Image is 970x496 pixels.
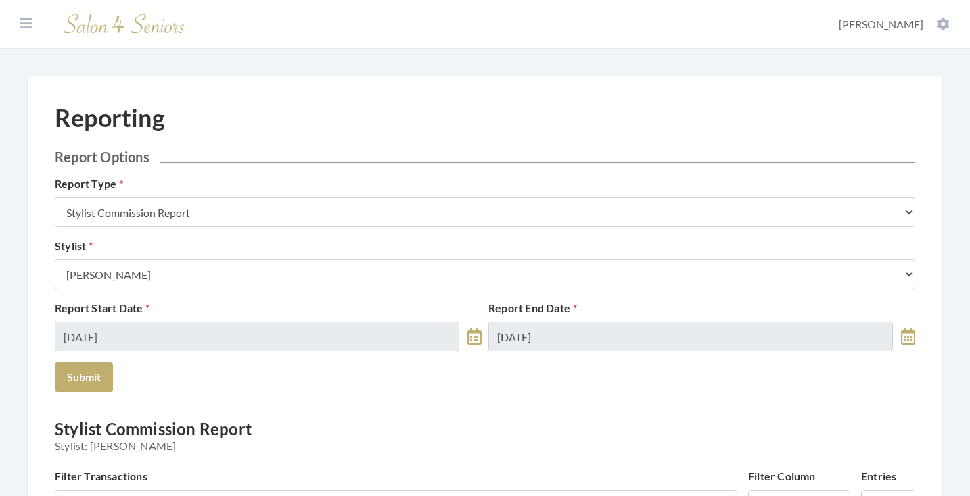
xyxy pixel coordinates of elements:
label: Report Type [55,176,123,192]
input: Select Date [488,322,893,351]
input: Select Date [55,322,459,351]
img: Salon 4 Seniors [57,8,192,40]
label: Filter Column [748,468,816,485]
button: [PERSON_NAME] [835,17,954,32]
a: toggle [467,322,482,351]
span: Stylist: [PERSON_NAME] [55,439,915,452]
label: Report Start Date [55,300,150,316]
h1: Reporting [55,103,165,132]
a: toggle [901,322,915,351]
span: [PERSON_NAME] [839,18,923,30]
label: Filter Transactions [55,468,147,485]
h2: Report Options [55,149,915,165]
label: Entries [861,468,896,485]
label: Stylist [55,238,93,254]
button: Submit [55,362,113,392]
label: Report End Date [488,300,577,316]
h3: Stylist Commission Report [55,420,915,452]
